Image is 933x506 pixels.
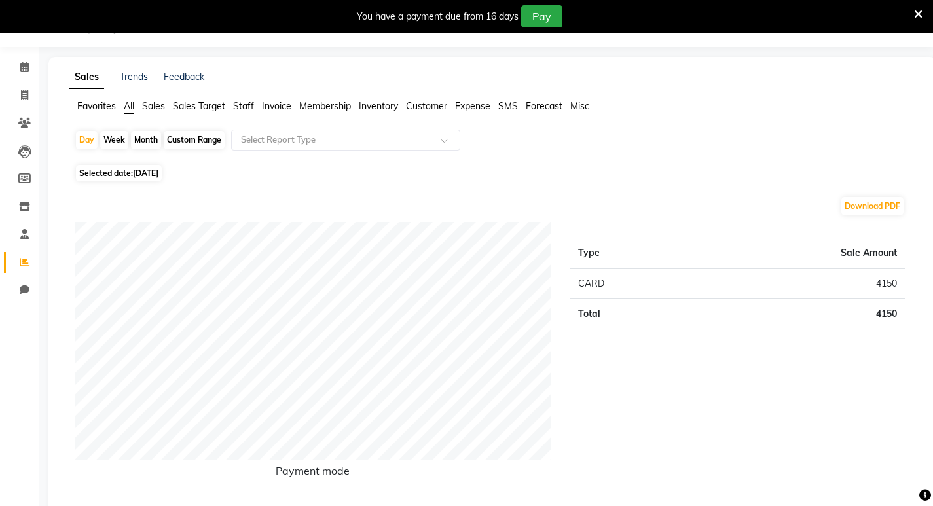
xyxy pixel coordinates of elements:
[299,100,351,112] span: Membership
[233,100,254,112] span: Staff
[570,299,693,329] td: Total
[693,268,905,299] td: 4150
[693,299,905,329] td: 4150
[526,100,562,112] span: Forecast
[570,100,589,112] span: Misc
[75,465,551,482] h6: Payment mode
[77,100,116,112] span: Favorites
[142,100,165,112] span: Sales
[100,131,128,149] div: Week
[164,71,204,82] a: Feedback
[841,197,904,215] button: Download PDF
[570,238,693,269] th: Type
[359,100,398,112] span: Inventory
[120,71,148,82] a: Trends
[69,65,104,89] a: Sales
[357,10,519,24] div: You have a payment due from 16 days
[133,168,158,178] span: [DATE]
[76,165,162,181] span: Selected date:
[570,268,693,299] td: CARD
[693,238,905,269] th: Sale Amount
[262,100,291,112] span: Invoice
[131,131,161,149] div: Month
[455,100,490,112] span: Expense
[521,5,562,27] button: Pay
[164,131,225,149] div: Custom Range
[173,100,225,112] span: Sales Target
[124,100,134,112] span: All
[498,100,518,112] span: SMS
[76,131,98,149] div: Day
[406,100,447,112] span: Customer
